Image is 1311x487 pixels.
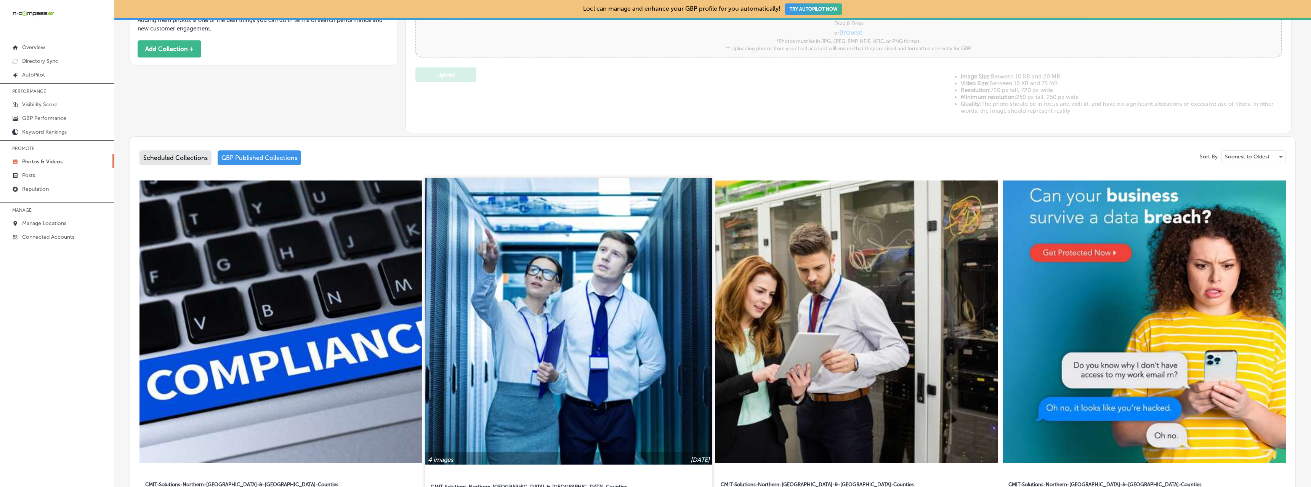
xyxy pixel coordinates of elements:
[22,129,67,135] p: Keyword Rankings
[22,72,45,78] p: AutoPilot
[428,456,454,463] p: 4 images
[22,158,63,165] p: Photos & Videos
[785,3,842,15] button: TRY AUTOPILOT NOW
[1222,151,1285,163] div: Soonest to Oldest
[715,180,998,463] img: Collection thumbnail
[22,234,74,240] p: Connected Accounts
[139,180,422,463] img: Collection thumbnail
[1200,153,1218,160] p: Sort By
[22,220,66,227] p: Manage Locations
[138,16,390,33] p: Adding fresh photos is one of the best things you can do in terms of search performance and new c...
[138,40,201,57] button: Add Collection +
[22,172,35,179] p: Posts
[691,456,710,463] p: [DATE]
[1225,153,1269,160] p: Soonest to Oldest
[22,101,58,108] p: Visibility Score
[218,150,301,165] div: GBP Published Collections
[22,186,49,192] p: Reputation
[12,10,54,17] img: 660ab0bf-5cc7-4cb8-ba1c-48b5ae0f18e60NCTV_CLogo_TV_Black_-500x88.png
[22,115,66,121] p: GBP Performance
[425,178,713,465] img: Collection thumbnail
[22,44,45,51] p: Overview
[139,150,212,165] div: Scheduled Collections
[22,58,58,64] p: Directory Sync
[1003,180,1286,463] img: Collection thumbnail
